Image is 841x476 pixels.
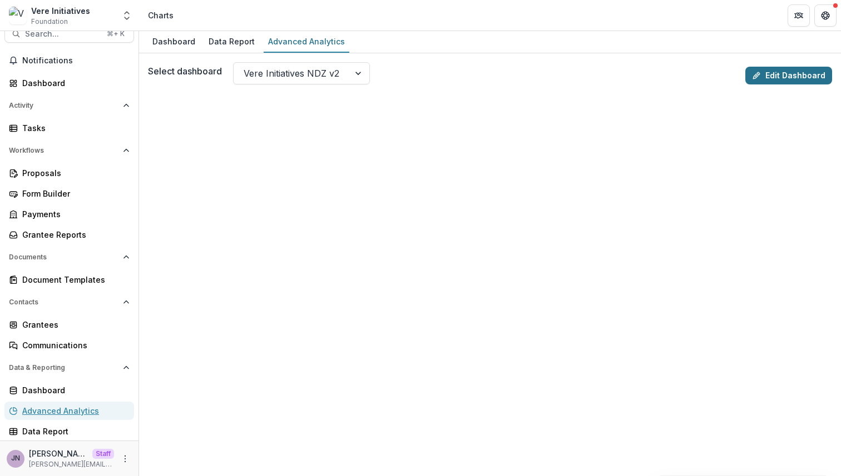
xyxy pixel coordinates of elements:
[4,315,134,334] a: Grantees
[22,77,125,89] div: Dashboard
[4,74,134,92] a: Dashboard
[4,119,134,137] a: Tasks
[31,17,68,27] span: Foundation
[92,449,114,459] p: Staff
[22,425,125,437] div: Data Report
[4,205,134,223] a: Payments
[204,33,259,49] div: Data Report
[22,339,125,351] div: Communications
[22,167,125,179] div: Proposals
[4,270,134,289] a: Document Templates
[4,164,134,182] a: Proposals
[119,4,135,27] button: Open entity switcher
[4,52,134,69] button: Notifications
[4,226,134,244] a: Grantee Reports
[814,4,837,27] button: Get Help
[22,384,125,396] div: Dashboard
[264,31,349,53] a: Advanced Analytics
[9,364,118,372] span: Data & Reporting
[148,31,200,53] a: Dashboard
[22,56,130,66] span: Notifications
[29,448,88,459] p: [PERSON_NAME]
[22,208,125,220] div: Payments
[4,248,134,266] button: Open Documents
[22,274,125,285] div: Document Templates
[4,293,134,311] button: Open Contacts
[25,29,100,39] span: Search...
[22,405,125,417] div: Advanced Analytics
[148,33,200,49] div: Dashboard
[4,422,134,440] a: Data Report
[11,455,20,462] div: Joyce N
[264,33,349,49] div: Advanced Analytics
[4,381,134,399] a: Dashboard
[9,253,118,261] span: Documents
[788,4,810,27] button: Partners
[4,142,134,159] button: Open Workflows
[4,359,134,377] button: Open Data & Reporting
[118,452,132,465] button: More
[22,188,125,199] div: Form Builder
[22,319,125,330] div: Grantees
[204,31,259,53] a: Data Report
[9,102,118,109] span: Activity
[148,64,222,78] label: Select dashboard
[29,459,114,469] p: [PERSON_NAME][EMAIL_ADDRESS][DOMAIN_NAME]
[22,122,125,134] div: Tasks
[9,298,118,306] span: Contacts
[9,147,118,154] span: Workflows
[4,97,134,114] button: Open Activity
[9,7,27,24] img: Vere Initiatives
[144,7,178,23] nav: breadcrumb
[4,402,134,420] a: Advanced Analytics
[105,28,127,40] div: ⌘ + K
[4,25,134,43] button: Search...
[745,67,832,84] a: Edit Dashboard
[4,336,134,354] a: Communications
[31,5,90,17] div: Vere Initiatives
[148,9,174,21] div: Charts
[22,229,125,240] div: Grantee Reports
[4,184,134,203] a: Form Builder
